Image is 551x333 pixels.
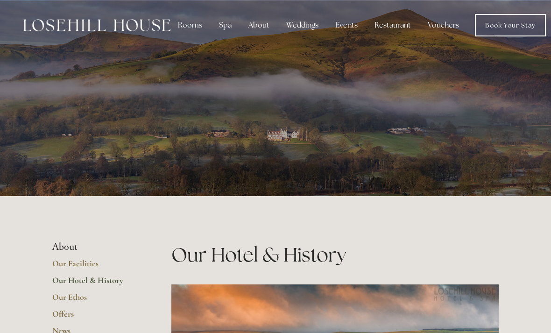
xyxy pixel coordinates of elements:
div: Spa [212,16,239,35]
li: About [52,241,141,253]
div: Restaurant [367,16,418,35]
a: Offers [52,309,141,326]
a: Our Facilities [52,258,141,275]
a: Book Your Stay [475,14,546,36]
div: Events [328,16,365,35]
div: Rooms [170,16,210,35]
div: Weddings [279,16,326,35]
a: Vouchers [420,16,466,35]
a: Our Hotel & History [52,275,141,292]
div: About [241,16,277,35]
img: Losehill House [23,19,170,31]
a: Our Ethos [52,292,141,309]
h1: Our Hotel & History [171,241,499,269]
